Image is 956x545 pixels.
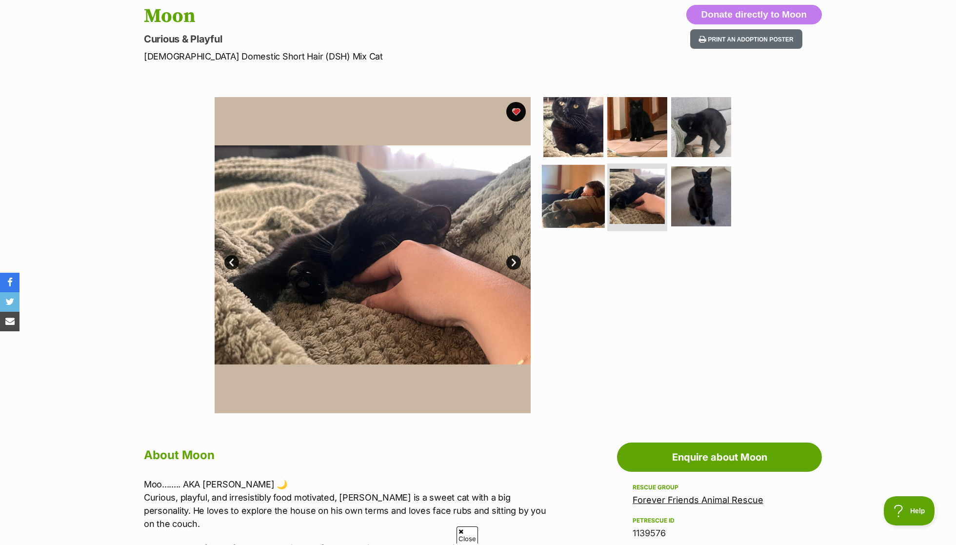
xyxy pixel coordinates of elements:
h1: Moon [144,5,557,27]
button: favourite [506,102,526,121]
span: Close [457,526,478,544]
iframe: Help Scout Beacon - Open [884,496,936,525]
img: Photo of Moon [671,97,731,157]
a: Forever Friends Animal Rescue [633,495,763,505]
p: [DEMOGRAPHIC_DATA] Domestic Short Hair (DSH) Mix Cat [144,50,557,63]
a: Prev [224,255,239,270]
button: Print an adoption poster [690,29,802,49]
div: PetRescue ID [633,517,806,525]
button: Donate directly to Moon [686,5,822,24]
img: Photo of Moon [542,164,605,227]
a: Enquire about Moon [617,443,822,472]
p: Curious & Playful [144,32,557,46]
img: Photo of Moon [607,97,667,157]
a: Next [506,255,521,270]
img: Photo of Moon [671,166,731,226]
h2: About Moon [144,444,547,466]
div: 1139576 [633,526,806,540]
div: Rescue group [633,484,806,491]
p: Moo........ AKA [PERSON_NAME] 🌙 Curious, playful, and irresistibly food motivated, [PERSON_NAME] ... [144,478,547,530]
img: Photo of Moon [543,97,603,157]
img: Photo of Moon [610,169,665,224]
img: Photo of Moon [215,97,531,413]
